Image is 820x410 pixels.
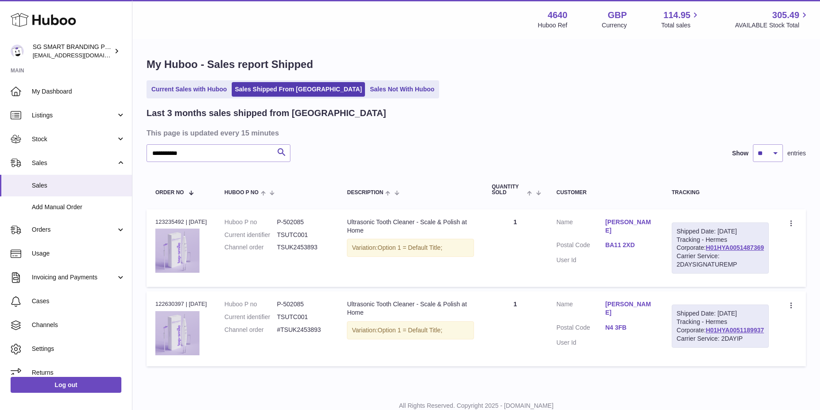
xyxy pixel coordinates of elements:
[735,21,809,30] span: AVAILABLE Stock Total
[155,229,199,273] img: plaqueremoverforteethbestselleruk5.png
[225,300,277,308] dt: Huboo P no
[706,244,764,251] a: H01HYA0051487369
[483,291,547,366] td: 1
[557,241,606,252] dt: Postal Code
[557,218,606,237] dt: Name
[538,21,568,30] div: Huboo Ref
[677,227,764,236] div: Shipped Date: [DATE]
[677,309,764,318] div: Shipped Date: [DATE]
[225,190,259,196] span: Huboo P no
[367,82,437,97] a: Sales Not With Huboo
[11,45,24,58] img: uktopsmileshipping@gmail.com
[672,305,769,348] div: Tracking - Hermes Corporate:
[225,218,277,226] dt: Huboo P no
[33,43,112,60] div: SG SMART BRANDING PTE. LTD.
[548,9,568,21] strong: 4640
[605,323,654,332] a: N4 3FB
[706,327,764,334] a: H01HYA0051189937
[277,231,330,239] dd: TSUTC001
[677,335,764,343] div: Carrier Service: 2DAYIP
[155,311,199,355] img: plaqueremoverforteethbestselleruk5.png
[32,135,116,143] span: Stock
[787,149,806,158] span: entries
[483,209,547,287] td: 1
[11,377,121,393] a: Log out
[347,300,474,317] div: Ultrasonic Tooth Cleaner - Scale & Polish at Home
[277,326,330,334] dd: #TSUK2453893
[672,222,769,274] div: Tracking - Hermes Corporate:
[605,300,654,317] a: [PERSON_NAME]
[32,87,125,96] span: My Dashboard
[732,149,749,158] label: Show
[155,300,207,308] div: 122630397 | [DATE]
[557,256,606,264] dt: User Id
[32,111,116,120] span: Listings
[32,249,125,258] span: Usage
[608,9,627,21] strong: GBP
[347,218,474,235] div: Ultrasonic Tooth Cleaner - Scale & Polish at Home
[277,300,330,308] dd: P-502085
[139,402,813,410] p: All Rights Reserved. Copyright 2025 - [DOMAIN_NAME]
[155,218,207,226] div: 123235492 | [DATE]
[148,82,230,97] a: Current Sales with Huboo
[378,244,443,251] span: Option 1 = Default Title;
[557,190,654,196] div: Customer
[347,190,383,196] span: Description
[147,57,806,71] h1: My Huboo - Sales report Shipped
[677,252,764,269] div: Carrier Service: 2DAYSIGNATUREMP
[663,9,690,21] span: 114.95
[32,345,125,353] span: Settings
[772,9,799,21] span: 305.49
[672,190,769,196] div: Tracking
[378,327,443,334] span: Option 1 = Default Title;
[225,326,277,334] dt: Channel order
[32,203,125,211] span: Add Manual Order
[225,231,277,239] dt: Current identifier
[277,218,330,226] dd: P-502085
[735,9,809,30] a: 305.49 AVAILABLE Stock Total
[277,243,330,252] dd: TSUK2453893
[605,241,654,249] a: BA11 2XD
[147,107,386,119] h2: Last 3 months sales shipped from [GEOGRAPHIC_DATA]
[661,21,700,30] span: Total sales
[32,297,125,305] span: Cases
[32,181,125,190] span: Sales
[605,218,654,235] a: [PERSON_NAME]
[225,243,277,252] dt: Channel order
[33,52,130,59] span: [EMAIL_ADDRESS][DOMAIN_NAME]
[32,321,125,329] span: Channels
[492,184,525,196] span: Quantity Sold
[155,190,184,196] span: Order No
[277,313,330,321] dd: TSUTC001
[225,313,277,321] dt: Current identifier
[32,226,116,234] span: Orders
[602,21,627,30] div: Currency
[557,323,606,334] dt: Postal Code
[32,369,125,377] span: Returns
[232,82,365,97] a: Sales Shipped From [GEOGRAPHIC_DATA]
[32,273,116,282] span: Invoicing and Payments
[32,159,116,167] span: Sales
[661,9,700,30] a: 114.95 Total sales
[147,128,804,138] h3: This page is updated every 15 minutes
[557,300,606,319] dt: Name
[347,239,474,257] div: Variation:
[347,321,474,339] div: Variation:
[557,339,606,347] dt: User Id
